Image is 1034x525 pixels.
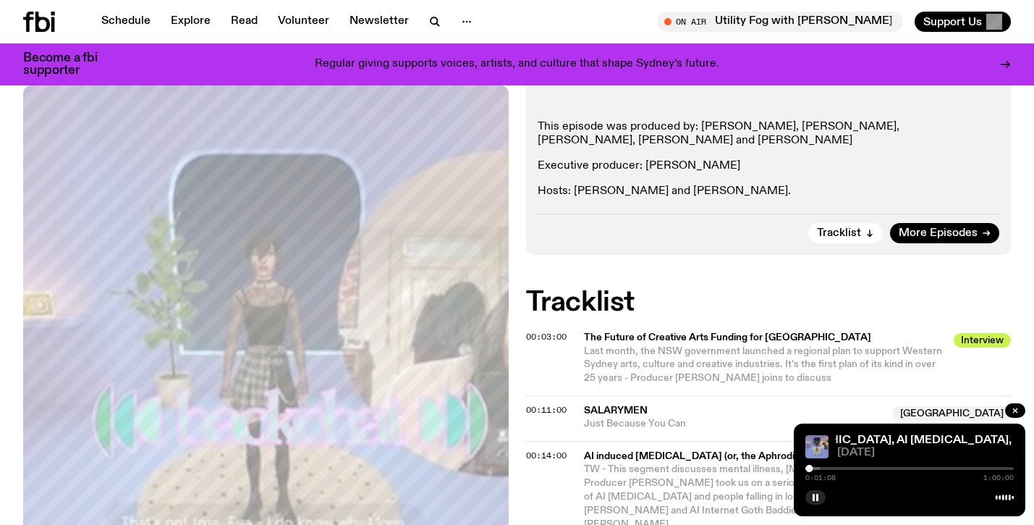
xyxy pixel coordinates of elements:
[954,333,1011,348] span: Interview
[915,12,1011,32] button: Support Us
[23,52,116,77] h3: Become a fbi supporter
[584,450,946,463] span: AI induced [MEDICAL_DATA] (or, the Aphrodisiac Incident) - with Dr. [PERSON_NAME]
[526,406,567,414] button: 00:11:00
[538,185,1000,198] p: Hosts: [PERSON_NAME] and [PERSON_NAME].
[526,290,1012,316] h2: Tracklist
[269,12,338,32] a: Volunteer
[526,452,567,460] button: 00:14:00
[315,58,719,71] p: Regular giving supports voices, artists, and culture that shape Sydney’s future.
[162,12,219,32] a: Explore
[899,228,978,239] span: More Episodes
[893,406,1011,421] span: [GEOGRAPHIC_DATA]
[923,15,982,28] span: Support Us
[805,474,836,482] span: 0:01:08
[837,448,1014,458] span: [DATE]
[526,404,567,416] span: 00:11:00
[584,406,648,416] span: Salarymen
[808,223,883,243] button: Tracklist
[983,474,1014,482] span: 1:00:00
[584,346,942,384] span: Last month, the NSW government launched a regional plan to support Western Sydney arts, culture a...
[538,159,1000,173] p: Executive producer: [PERSON_NAME]
[584,417,885,431] span: Just Because You Can
[93,12,159,32] a: Schedule
[526,333,567,341] button: 00:03:00
[657,12,903,32] button: On AirUtility Fog with [PERSON_NAME]
[526,450,567,461] span: 00:14:00
[222,12,266,32] a: Read
[538,120,1000,148] p: This episode was produced by: [PERSON_NAME], [PERSON_NAME], [PERSON_NAME], [PERSON_NAME] and [PER...
[584,331,946,345] span: The Future of Creative Arts Funding for [GEOGRAPHIC_DATA]
[890,223,999,243] a: More Episodes
[817,228,861,239] span: Tracklist
[341,12,418,32] a: Newsletter
[526,331,567,343] span: 00:03:00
